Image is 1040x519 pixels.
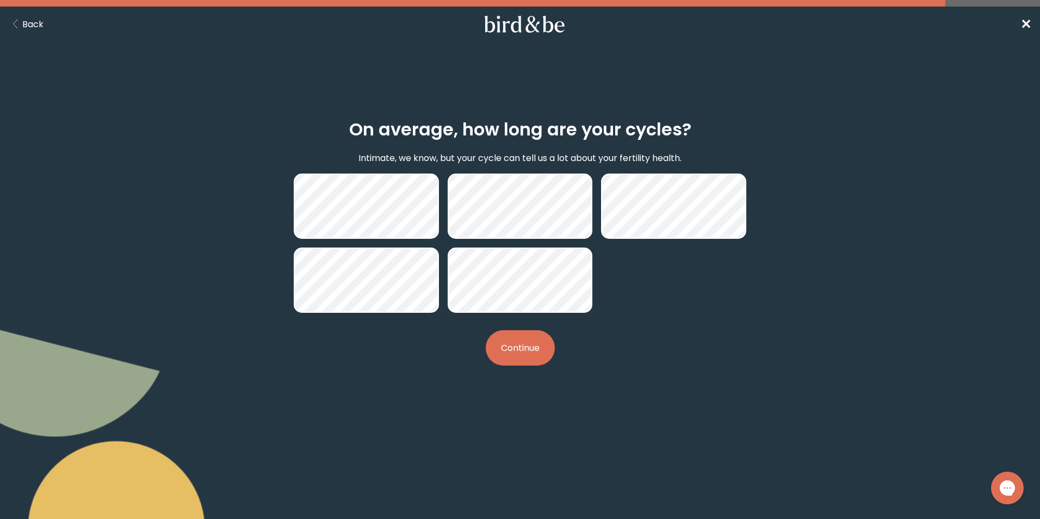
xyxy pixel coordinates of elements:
[9,17,44,31] button: Back Button
[358,151,682,165] p: Intimate, we know, but your cycle can tell us a lot about your fertility health.
[349,116,691,143] h2: On average, how long are your cycles?
[986,468,1029,508] iframe: Gorgias live chat messenger
[1020,15,1031,33] span: ✕
[486,330,555,366] button: Continue
[1020,15,1031,34] a: ✕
